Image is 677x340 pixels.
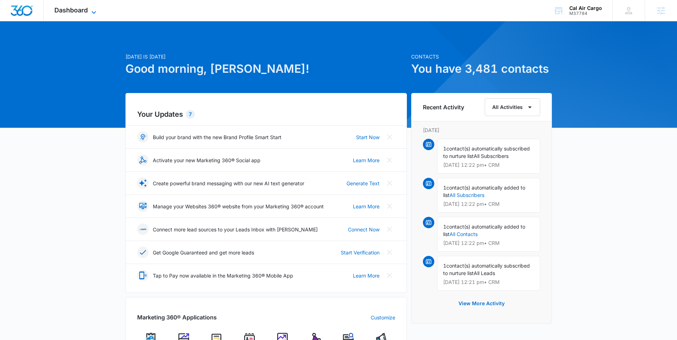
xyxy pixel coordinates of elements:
div: account name [569,5,602,11]
button: Close [384,201,395,212]
button: Close [384,270,395,281]
a: Start Verification [341,249,380,256]
a: Learn More [353,272,380,279]
h6: Recent Activity [423,103,464,111]
span: All Leads [474,270,495,276]
p: Connect more lead sources to your Leads Inbox with [PERSON_NAME] [153,226,318,233]
p: [DATE] [423,126,540,134]
button: View More Activity [451,295,512,312]
button: All Activities [485,98,540,116]
a: Connect Now [348,226,380,233]
a: Generate Text [346,180,380,187]
span: 1 [443,263,446,269]
div: account id [569,11,602,16]
a: Start Now [356,133,380,141]
p: Tap to Pay now available in the Marketing 360® Mobile App [153,272,293,279]
button: Close [384,154,395,166]
a: Customize [371,314,395,321]
a: Learn More [353,157,380,164]
p: [DATE] 12:22 pm • CRM [443,163,534,168]
h1: You have 3,481 contacts [411,60,552,77]
h2: Your Updates [137,109,395,120]
p: Activate your new Marketing 360® Social app [153,157,260,164]
span: contact(s) automatically subscribed to nurture list [443,263,530,276]
span: contact(s) automatically added to list [443,224,525,237]
span: 1 [443,185,446,191]
button: Close [384,131,395,143]
span: contact(s) automatically subscribed to nurture list [443,146,530,159]
p: Get Google Guaranteed and get more leads [153,249,254,256]
h2: Marketing 360® Applications [137,313,217,322]
p: Build your brand with the new Brand Profile Smart Start [153,133,281,141]
button: Close [384,224,395,235]
a: All Contacts [450,231,478,237]
button: Close [384,177,395,189]
span: 1 [443,146,446,152]
a: All Subscribers [450,192,484,198]
p: [DATE] 12:21 pm • CRM [443,280,534,285]
div: 7 [186,110,195,119]
span: 1 [443,224,446,230]
h1: Good morning, [PERSON_NAME]! [125,60,407,77]
p: Create powerful brand messaging with our new AI text generator [153,180,304,187]
span: All Subscribers [474,153,509,159]
p: [DATE] is [DATE] [125,53,407,60]
p: [DATE] 12:22 pm • CRM [443,241,534,246]
p: [DATE] 12:22 pm • CRM [443,202,534,207]
span: contact(s) automatically added to list [443,185,525,198]
p: Manage your Websites 360® website from your Marketing 360® account [153,203,324,210]
span: Dashboard [54,6,88,14]
p: Contacts [411,53,552,60]
a: Learn More [353,203,380,210]
button: Close [384,247,395,258]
